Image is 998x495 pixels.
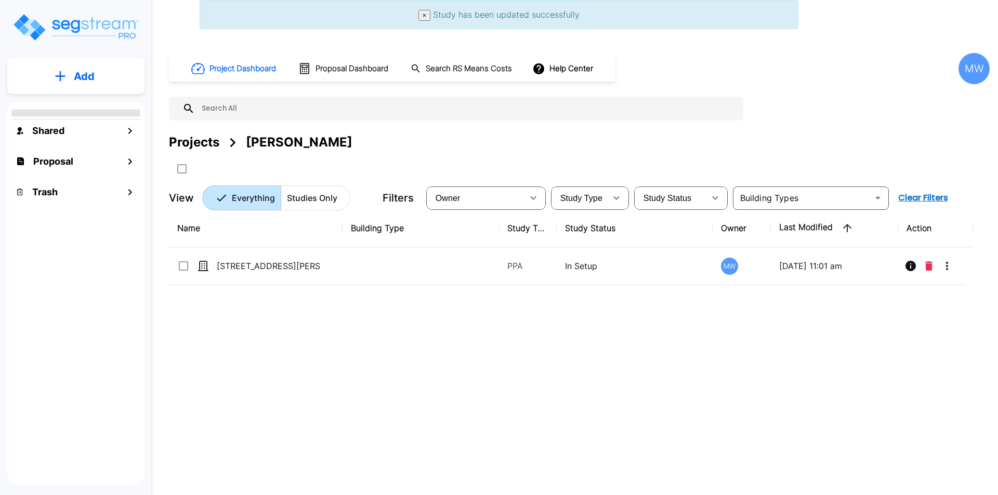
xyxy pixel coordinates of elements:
[560,194,602,203] span: Study Type
[900,256,921,276] button: Info
[32,124,64,138] h1: Shared
[169,133,219,152] div: Projects
[32,185,58,199] h1: Trash
[958,53,990,84] div: MW
[423,11,427,19] span: ×
[433,9,580,20] span: Study has been updated successfully
[721,258,738,275] div: MW
[209,63,276,75] h1: Project Dashboard
[343,209,499,247] th: Building Type
[202,185,281,210] button: Everything
[779,260,890,272] p: [DATE] 11:01 am
[499,209,557,247] th: Study Type
[937,256,957,276] button: More-Options
[565,260,705,272] p: In Setup
[74,69,95,84] p: Add
[187,57,282,80] button: Project Dashboard
[316,63,388,75] h1: Proposal Dashboard
[921,256,937,276] button: Delete
[418,10,431,21] button: Close
[232,192,275,204] p: Everything
[172,158,192,179] button: SelectAll
[246,133,352,152] div: [PERSON_NAME]
[217,260,321,272] p: [STREET_ADDRESS][PERSON_NAME]
[436,194,461,203] span: Owner
[169,190,194,206] p: View
[287,192,337,204] p: Studies Only
[169,209,343,247] th: Name
[871,191,885,205] button: Open
[383,190,414,206] p: Filters
[553,183,606,212] div: Select
[507,260,548,272] p: PPA
[530,59,597,78] button: Help Center
[428,183,523,212] div: Select
[771,209,898,247] th: Last Modified
[644,194,692,203] span: Study Status
[7,61,145,91] button: Add
[406,59,518,79] button: Search RS Means Costs
[281,185,350,210] button: Studies Only
[202,185,350,210] div: Platform
[898,209,974,247] th: Action
[195,97,738,121] input: Search All
[557,209,713,247] th: Study Status
[12,12,139,42] img: Logo
[294,58,394,79] button: Proposal Dashboard
[713,209,770,247] th: Owner
[33,154,73,168] h1: Proposal
[894,188,952,208] button: Clear Filters
[636,183,705,212] div: Select
[736,191,869,205] input: Building Types
[426,63,512,75] h1: Search RS Means Costs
